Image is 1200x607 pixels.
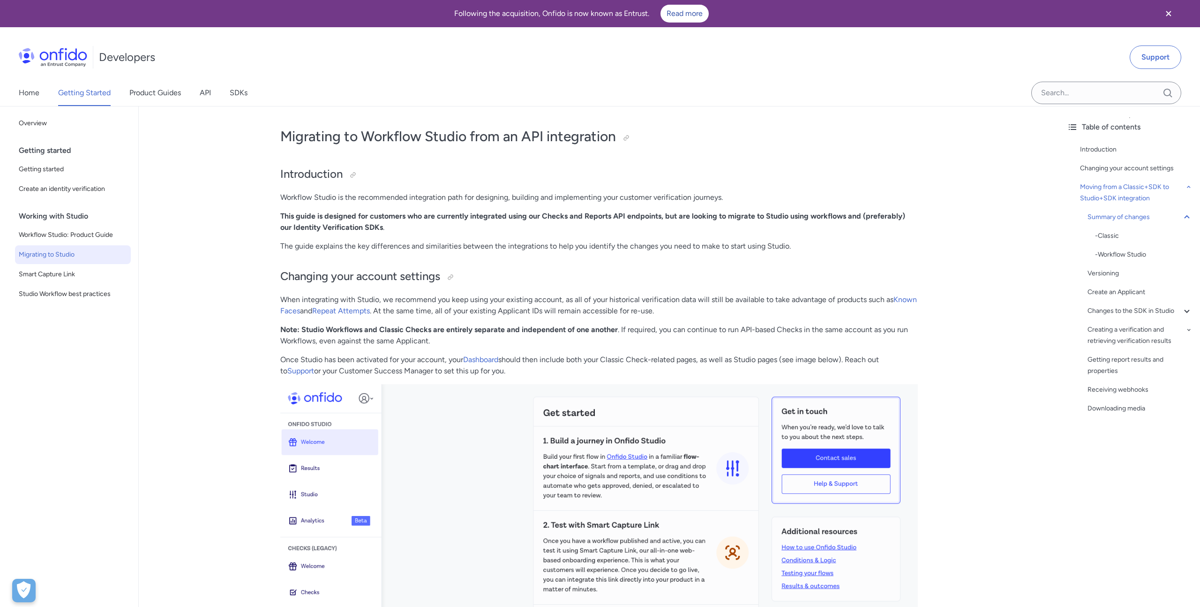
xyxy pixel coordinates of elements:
[1087,212,1192,223] a: Summary of changes
[1067,121,1192,133] div: Table of contents
[312,306,370,315] a: Repeat Attempts
[1031,82,1181,104] input: Onfido search input field
[58,80,111,106] a: Getting Started
[280,294,918,317] p: When integrating with Studio, we recommend you keep using your existing account, as all of your h...
[280,212,905,232] strong: This guide is designed for customers who are currently integrated using our Checks and Reports AP...
[19,164,127,175] span: Getting started
[12,579,36,602] div: Cookie Preferences
[280,127,918,146] h1: Migrating to Workflow Studio from an API integration
[1087,403,1192,414] a: Downloading media
[19,118,127,129] span: Overview
[15,265,131,284] a: Smart Capture Link
[12,579,36,602] button: Open Preferences
[1095,230,1192,242] a: -Classic
[1130,46,1181,69] a: Support
[15,180,131,198] a: Create an identity verification
[463,355,498,364] a: Dashboard
[19,269,127,280] span: Smart Capture Link
[19,80,39,106] a: Home
[280,192,918,203] p: Workflow Studio is the recommended integration path for designing, building and implementing your...
[280,211,918,233] p: .
[19,141,135,160] div: Getting started
[230,80,247,106] a: SDKs
[280,167,918,182] h2: Introduction
[1163,8,1174,19] svg: Close banner
[11,5,1151,23] div: Following the acquisition, Onfido is now known as Entrust.
[1087,324,1192,347] a: Creating a verification and retrieving verification results
[1080,182,1192,204] a: Moving from a Classic+SDK to Studio+SDK integration
[19,207,135,226] div: Working with Studio
[1095,249,1192,260] a: -Workflow Studio
[99,50,155,65] h1: Developers
[15,160,131,179] a: Getting started
[15,114,131,133] a: Overview
[1151,2,1186,25] button: Close banner
[1087,287,1192,298] a: Create an Applicant
[200,80,211,106] a: API
[15,285,131,303] a: Studio Workflow best practices
[19,48,87,67] img: Onfido Logo
[280,241,918,252] p: The guide explains the key differences and similarities between the integrations to help you iden...
[280,354,918,377] p: Once Studio has been activated for your account, your should then include both your Classic Check...
[1087,268,1192,279] a: Versioning
[1087,305,1192,317] a: Changes to the SDK in Studio
[15,226,131,244] a: Workflow Studio: Product Guide
[19,229,127,241] span: Workflow Studio: Product Guide
[19,249,127,260] span: Migrating to Studio
[280,269,918,285] h2: Changing your account settings
[15,245,131,264] a: Migrating to Studio
[1087,384,1192,395] a: Receiving webhooks
[1080,163,1192,174] a: Changing your account settings
[1087,354,1192,377] a: Getting report results and properties
[287,366,314,375] a: Support
[19,183,127,195] span: Create an identity verification
[280,325,618,334] strong: Note: Studio Workflows and Classic Checks are entirely separate and independent of one another
[280,295,917,315] a: Known Faces
[1080,144,1192,155] a: Introduction
[1095,230,1192,242] div: - Classic
[129,80,181,106] a: Product Guides
[660,5,709,23] a: Read more
[280,324,918,347] p: . If required, you can continue to run API-based Checks in the same account as you run Workflows,...
[19,288,127,300] span: Studio Workflow best practices
[1095,249,1192,260] div: - Workflow Studio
